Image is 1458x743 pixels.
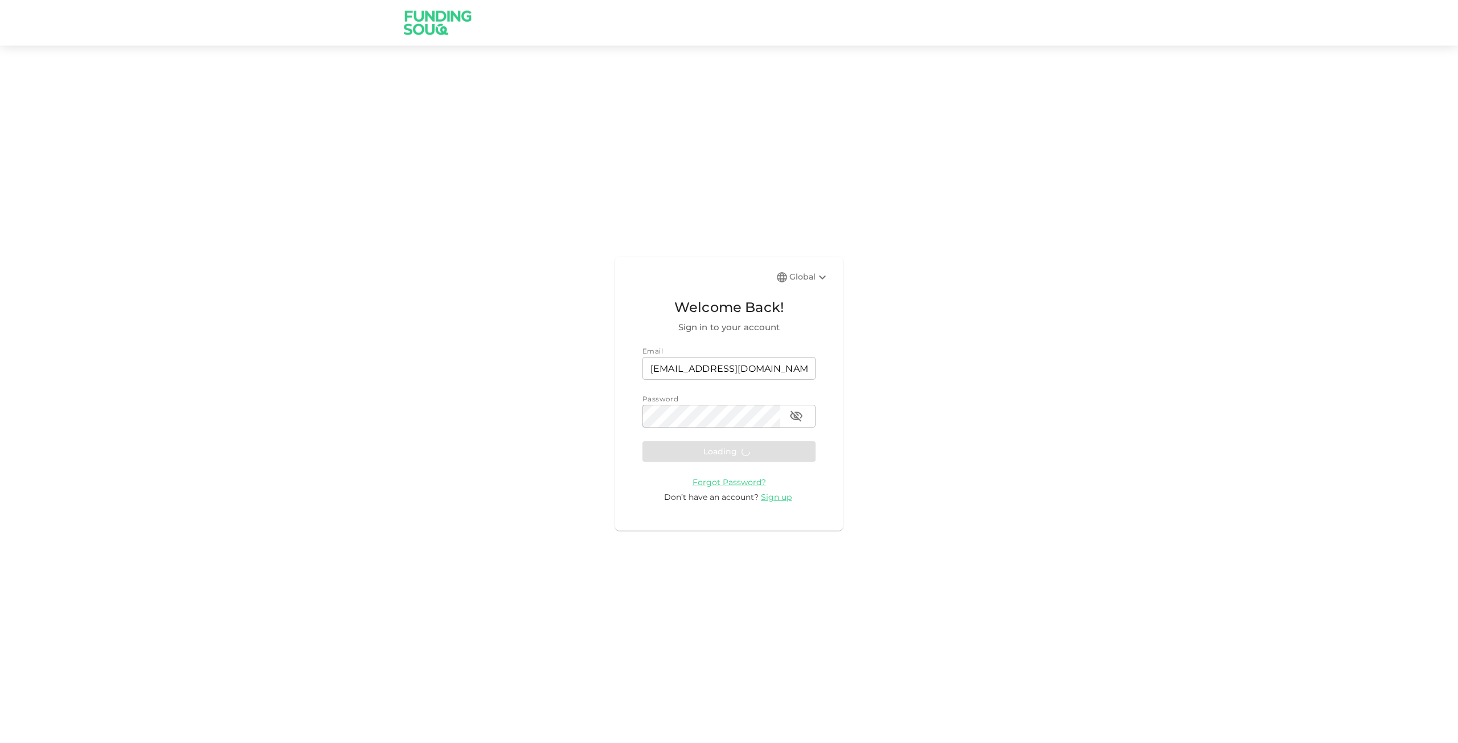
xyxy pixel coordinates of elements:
[789,270,829,284] div: Global
[642,321,816,334] span: Sign in to your account
[664,492,759,502] span: Don’t have an account?
[642,347,663,355] span: Email
[642,405,780,428] input: password
[642,395,678,403] span: Password
[642,297,816,318] span: Welcome Back!
[693,477,766,487] a: Forgot Password?
[761,492,792,502] span: Sign up
[642,357,816,380] input: email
